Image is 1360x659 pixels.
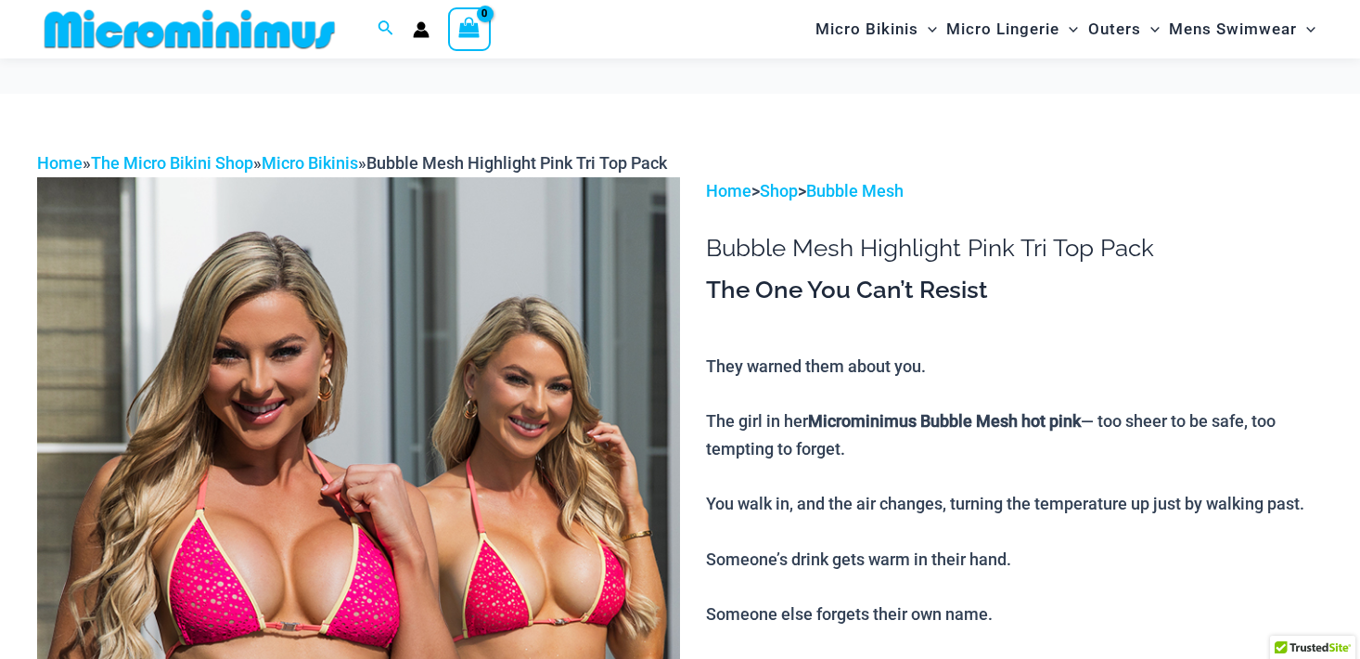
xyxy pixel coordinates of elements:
a: Account icon link [413,21,430,38]
a: View Shopping Cart, empty [448,7,491,50]
a: Home [706,181,751,200]
a: Search icon link [378,18,394,41]
a: Home [37,153,83,173]
a: Bubble Mesh [806,181,904,200]
span: Outers [1088,6,1141,53]
h1: Bubble Mesh Highlight Pink Tri Top Pack [706,234,1323,263]
img: MM SHOP LOGO FLAT [37,8,342,50]
span: Menu Toggle [1297,6,1315,53]
p: > > [706,177,1323,205]
a: Mens SwimwearMenu ToggleMenu Toggle [1164,6,1320,53]
h3: The One You Can’t Resist [706,275,1323,306]
span: Micro Lingerie [946,6,1059,53]
a: Micro LingerieMenu ToggleMenu Toggle [942,6,1083,53]
span: Bubble Mesh Highlight Pink Tri Top Pack [366,153,667,173]
span: Micro Bikinis [815,6,918,53]
a: Shop [760,181,798,200]
span: Menu Toggle [918,6,937,53]
nav: Site Navigation [808,3,1323,56]
a: Micro BikinisMenu ToggleMenu Toggle [811,6,942,53]
span: Menu Toggle [1059,6,1078,53]
span: Mens Swimwear [1169,6,1297,53]
a: OutersMenu ToggleMenu Toggle [1084,6,1164,53]
b: Microminimus Bubble Mesh hot pink [808,411,1081,431]
span: Menu Toggle [1141,6,1160,53]
a: Micro Bikinis [262,153,358,173]
span: » » » [37,153,667,173]
a: The Micro Bikini Shop [91,153,253,173]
